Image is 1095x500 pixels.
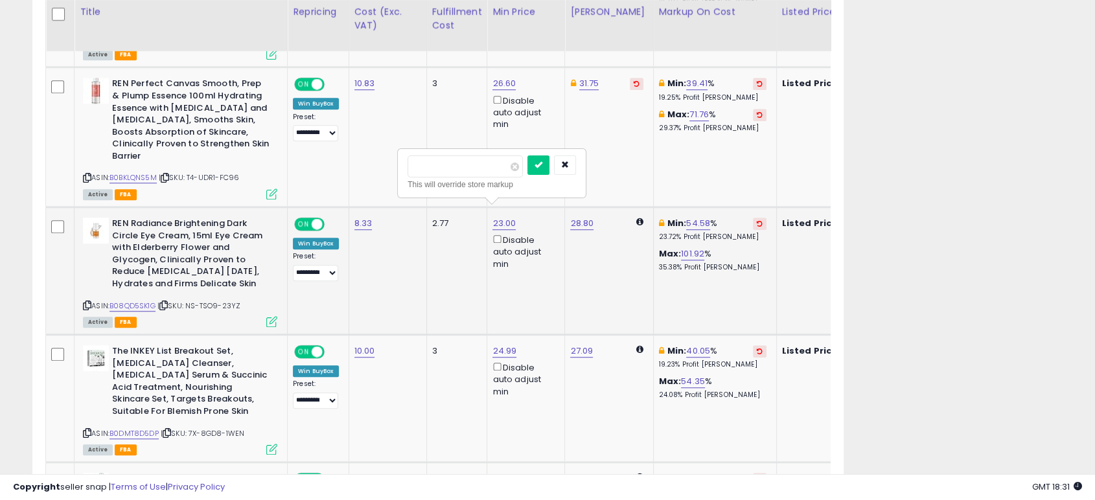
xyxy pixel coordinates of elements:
[686,77,708,90] a: 39.41
[492,217,516,230] a: 23.00
[112,78,270,165] b: REN Perfect Canvas Smooth, Prep & Plump Essence 100ml Hydrating Essence with [MEDICAL_DATA] and [...
[295,79,312,90] span: ON
[659,248,766,272] div: %
[570,217,594,230] a: 28.80
[323,219,343,230] span: OFF
[159,172,239,183] span: | SKU: T4-UDR1-FC96
[432,78,478,89] div: 3
[354,77,375,90] a: 10.83
[293,252,339,281] div: Preset:
[293,365,339,377] div: Win BuyBox
[782,77,841,89] b: Listed Price:
[659,79,664,87] i: This overrides the store level min markup for this listing
[782,345,890,357] div: £24.99
[83,78,109,104] img: 31BvpPGHcyL._SL40_.jpg
[354,5,421,32] div: Cost (Exc. VAT)
[659,391,766,400] p: 24.08% Profit [PERSON_NAME]
[782,78,890,89] div: £26.74
[115,444,137,455] span: FBA
[115,189,137,200] span: FBA
[80,5,282,19] div: Title
[354,345,375,358] a: 10.00
[323,347,343,358] span: OFF
[667,108,690,120] b: Max:
[689,108,709,121] a: 71.76
[681,247,704,260] a: 101.92
[659,263,766,272] p: 35.38% Profit [PERSON_NAME]
[659,109,766,133] div: %
[293,98,339,109] div: Win BuyBox
[757,111,763,118] i: Revert to store-level Max Markup
[659,360,766,369] p: 19.23% Profit [PERSON_NAME]
[111,481,166,493] a: Terms of Use
[659,376,766,400] div: %
[492,345,516,358] a: 24.99
[115,317,137,328] span: FBA
[570,345,593,358] a: 27.09
[112,345,270,420] b: The INKEY List Breakout Set, [MEDICAL_DATA] Cleanser, [MEDICAL_DATA] Serum & Succinic Acid Treatm...
[492,233,555,270] div: Disable auto adjust min
[83,345,277,453] div: ASIN:
[659,78,766,102] div: %
[659,5,771,19] div: Markup on Cost
[782,218,890,229] div: £23.00
[667,217,687,229] b: Min:
[667,345,687,357] b: Min:
[432,218,478,229] div: 2.77
[659,93,766,102] p: 19.25% Profit [PERSON_NAME]
[659,375,682,387] b: Max:
[293,238,339,249] div: Win BuyBox
[659,218,766,242] div: %
[659,110,664,119] i: This overrides the store level max markup for this listing
[432,345,478,357] div: 3
[161,428,244,438] span: | SKU: 7X-8GD8-1WEN
[115,49,137,60] span: FBA
[570,5,647,19] div: [PERSON_NAME]
[667,77,687,89] b: Min:
[112,218,270,293] b: REN Radiance Brightening Dark Circle Eye Cream, 15ml Eye Cream with Elderberry Flower and Glycoge...
[492,5,559,19] div: Min Price
[83,218,277,326] div: ASIN:
[492,93,555,131] div: Disable auto adjust min
[686,345,710,358] a: 40.05
[659,124,766,133] p: 29.37% Profit [PERSON_NAME]
[83,345,109,371] img: 415L-R3GJfL._SL40_.jpg
[782,217,841,229] b: Listed Price:
[157,301,240,311] span: | SKU: NS-TSO9-23YZ
[83,49,113,60] span: All listings currently available for purchase on Amazon
[408,178,576,191] div: This will override store markup
[83,78,277,198] div: ASIN:
[295,219,312,230] span: ON
[323,79,343,90] span: OFF
[13,481,225,494] div: seller snap | |
[168,481,225,493] a: Privacy Policy
[83,189,113,200] span: All listings currently available for purchase on Amazon
[295,347,312,358] span: ON
[83,218,109,244] img: 31-2XGloUIL._SL40_.jpg
[659,345,766,369] div: %
[782,5,894,19] div: Listed Price
[659,233,766,242] p: 23.72% Profit [PERSON_NAME]
[686,217,710,230] a: 54.58
[109,301,156,312] a: B08QD5SK1G
[354,217,373,230] a: 8.33
[83,317,113,328] span: All listings currently available for purchase on Amazon
[659,247,682,260] b: Max:
[757,80,763,87] i: Revert to store-level Min Markup
[293,5,343,19] div: Repricing
[492,77,516,90] a: 26.60
[579,77,599,90] a: 31.75
[432,5,482,32] div: Fulfillment Cost
[293,113,339,142] div: Preset:
[293,380,339,409] div: Preset:
[681,375,705,388] a: 54.35
[13,481,60,493] strong: Copyright
[109,172,157,183] a: B0BKLQNS5M
[492,360,555,398] div: Disable auto adjust min
[83,444,113,455] span: All listings currently available for purchase on Amazon
[782,345,841,357] b: Listed Price:
[109,428,159,439] a: B0DMT8D5DP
